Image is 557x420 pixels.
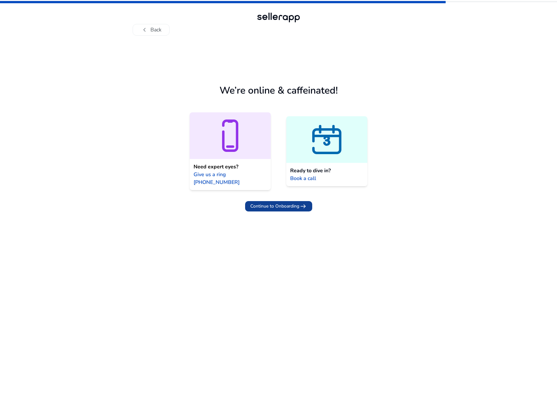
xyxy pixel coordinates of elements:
[194,171,267,186] span: Give us a ring [PHONE_NUMBER]
[141,26,148,34] span: chevron_left
[290,175,316,182] span: Book a call
[219,85,338,96] h1: We’re online & caffeinated!
[245,201,312,211] button: Continue to Onboardingarrow_right_alt
[290,167,331,175] span: Ready to dive in?
[299,202,307,210] span: arrow_right_alt
[194,163,238,171] span: Need expert eyes?
[250,203,299,210] span: Continue to Onboarding
[190,112,271,190] a: Need expert eyes?Give us a ring [PHONE_NUMBER]
[133,24,170,36] button: chevron_leftBack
